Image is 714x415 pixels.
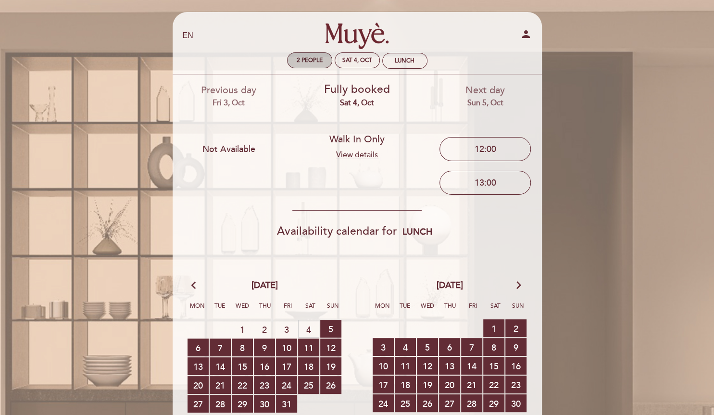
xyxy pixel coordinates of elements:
[233,301,252,319] span: Wed
[188,376,209,394] span: 20
[461,357,482,375] span: 14
[232,357,253,375] span: 15
[417,357,438,375] span: 12
[461,338,482,356] span: 7
[437,279,463,292] span: [DATE]
[395,301,414,319] span: Tue
[483,338,504,356] span: 8
[188,301,207,319] span: Mon
[417,376,438,393] span: 19
[301,301,320,319] span: Sat
[505,338,526,356] span: 9
[232,376,253,394] span: 22
[210,339,231,356] span: 7
[395,357,416,375] span: 11
[183,137,275,161] button: Not Available
[298,357,319,375] span: 18
[395,57,414,64] div: Lunch
[254,320,275,338] span: 2
[428,98,542,109] div: Sun 5, Oct
[373,376,394,393] span: 17
[298,339,319,356] span: 11
[418,301,437,319] span: Wed
[439,357,460,375] span: 13
[277,225,397,238] span: Availability calendar for
[323,301,342,319] span: Sun
[307,133,407,147] div: Walk In Only
[395,394,416,412] span: 25
[232,395,253,413] span: 29
[373,357,394,375] span: 10
[276,357,297,375] span: 17
[278,301,297,319] span: Fri
[276,339,297,356] span: 10
[417,338,438,356] span: 5
[461,394,482,412] span: 28
[297,57,323,64] span: 2 people
[320,376,341,394] span: 26
[191,279,200,292] i: arrow_back_ios
[298,320,319,338] span: 4
[188,339,209,356] span: 6
[188,395,209,413] span: 27
[254,395,275,413] span: 30
[505,394,526,412] span: 30
[461,376,482,393] span: 21
[297,23,417,49] a: Muyè
[508,301,527,319] span: Sun
[276,320,297,338] span: 3
[373,301,392,319] span: Mon
[254,339,275,356] span: 9
[486,301,505,319] span: Sat
[520,28,532,43] button: person
[373,338,394,356] span: 3
[254,376,275,394] span: 23
[210,395,231,413] span: 28
[439,137,531,161] button: 12:00
[520,28,532,40] i: person
[320,320,341,338] span: 5
[439,394,460,412] span: 27
[373,394,394,412] span: 24
[483,357,504,375] span: 15
[395,376,416,393] span: 18
[505,376,526,393] span: 23
[172,84,286,108] div: Previous day
[342,57,372,64] div: Sat 4, Oct
[514,279,523,292] i: arrow_forward_ios
[251,279,278,292] span: [DATE]
[276,395,297,413] span: 31
[336,150,378,160] a: View details
[300,98,414,109] div: Sat 4, Oct
[232,339,253,356] span: 8
[439,376,460,393] span: 20
[172,98,286,109] div: Fri 3, Oct
[188,357,209,375] span: 13
[395,338,416,356] span: 4
[428,84,542,108] div: Next day
[483,394,504,412] span: 29
[417,394,438,412] span: 26
[210,357,231,375] span: 14
[210,376,231,394] span: 21
[483,376,504,393] span: 22
[320,339,341,356] span: 12
[483,319,504,337] span: 1
[254,357,275,375] span: 16
[505,357,526,375] span: 16
[440,301,460,319] span: Thu
[255,301,275,319] span: Thu
[439,338,460,356] span: 6
[463,301,482,319] span: Fri
[276,376,297,394] span: 24
[210,301,229,319] span: Tue
[320,357,341,375] span: 19
[505,319,526,337] span: 2
[298,376,319,394] span: 25
[439,171,531,195] button: 13:00
[232,320,253,338] span: 1
[324,83,390,96] span: Fully booked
